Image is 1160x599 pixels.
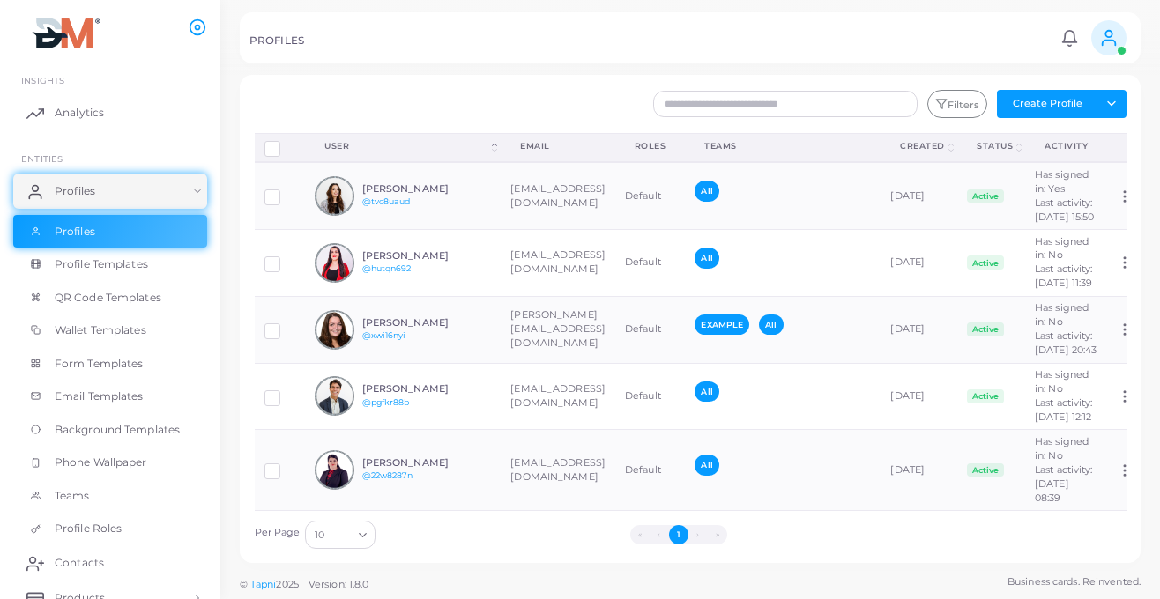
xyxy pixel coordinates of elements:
[315,376,354,416] img: avatar
[55,388,144,404] span: Email Templates
[635,140,666,152] div: Roles
[13,248,207,281] a: Profile Templates
[13,479,207,513] a: Teams
[362,317,492,329] h6: [PERSON_NAME]
[695,314,749,335] span: EXAMPLE
[13,314,207,347] a: Wallet Templates
[997,90,1097,118] button: Create Profile
[13,215,207,248] a: Profiles
[55,224,95,240] span: Profiles
[695,181,718,201] span: All
[55,290,161,306] span: QR Code Templates
[55,555,104,571] span: Contacts
[501,296,615,363] td: [PERSON_NAME][EMAIL_ADDRESS][DOMAIN_NAME]
[362,457,492,469] h6: [PERSON_NAME]
[1107,133,1146,162] th: Action
[55,488,90,504] span: Teams
[881,230,957,297] td: [DATE]
[615,230,686,297] td: Default
[21,153,63,164] span: ENTITIES
[362,383,492,395] h6: [PERSON_NAME]
[276,577,298,592] span: 2025
[249,34,304,47] h5: PROFILES
[250,578,277,590] a: Tapni
[13,380,207,413] a: Email Templates
[1035,196,1094,223] span: Last activity: [DATE] 15:50
[695,381,718,402] span: All
[13,174,207,209] a: Profiles
[305,521,376,549] div: Search for option
[362,470,413,480] a: @22w8287n
[362,263,412,273] a: @hutqn692
[967,255,1004,270] span: Active
[1035,435,1089,462] span: Has signed in: No
[927,90,987,118] button: Filters
[1035,329,1097,356] span: Last activity: [DATE] 20:43
[977,140,1013,152] div: Status
[900,140,945,152] div: Created
[55,256,148,272] span: Profile Templates
[615,296,686,363] td: Default
[1035,301,1089,328] span: Has signed in: No
[315,526,324,544] span: 10
[967,389,1004,403] span: Active
[501,430,615,511] td: [EMAIL_ADDRESS][DOMAIN_NAME]
[55,183,95,199] span: Profiles
[55,322,146,338] span: Wallet Templates
[501,363,615,430] td: [EMAIL_ADDRESS][DOMAIN_NAME]
[1035,368,1089,395] span: Has signed in: No
[1035,263,1093,289] span: Last activity: [DATE] 11:39
[520,140,596,152] div: Email
[695,455,718,475] span: All
[16,17,114,49] img: logo
[881,296,957,363] td: [DATE]
[1035,396,1093,423] span: Last activity: [DATE] 12:12
[1008,574,1141,589] span: Business cards. Reinvented.
[362,250,492,262] h6: [PERSON_NAME]
[13,95,207,130] a: Analytics
[55,521,122,536] span: Profile Roles
[309,578,369,590] span: Version: 1.8.0
[315,243,354,283] img: avatar
[881,363,957,430] td: [DATE]
[1035,235,1089,262] span: Has signed in: No
[13,281,207,314] a: QR Code Templates
[967,463,1004,477] span: Active
[21,75,64,85] span: INSIGHTS
[55,356,144,372] span: Form Templates
[362,196,411,206] a: @tvc8uaud
[13,446,207,479] a: Phone Wallpaper
[615,162,686,229] td: Default
[55,455,147,470] span: Phone Wallpaper
[1035,168,1089,195] span: Has signed in: Yes
[315,176,354,216] img: avatar
[501,230,615,297] td: [EMAIL_ADDRESS][DOMAIN_NAME]
[55,422,180,438] span: Background Templates
[967,189,1004,203] span: Active
[501,162,615,229] td: [EMAIL_ADDRESS][DOMAIN_NAME]
[881,162,957,229] td: [DATE]
[362,183,492,195] h6: [PERSON_NAME]
[55,105,104,121] span: Analytics
[669,525,688,544] button: Go to page 1
[362,397,410,407] a: @pgfkr88b
[13,512,207,545] a: Profile Roles
[255,526,301,540] label: Per Page
[615,430,686,511] td: Default
[759,314,783,335] span: All
[704,140,861,152] div: Teams
[326,525,352,544] input: Search for option
[240,577,368,592] span: ©
[324,140,488,152] div: User
[615,363,686,430] td: Default
[695,248,718,268] span: All
[13,347,207,381] a: Form Templates
[315,450,354,490] img: avatar
[315,310,354,350] img: avatar
[380,525,977,544] ul: Pagination
[362,330,406,340] a: @xwi16nyi
[13,545,207,581] a: Contacts
[255,133,306,162] th: Row-selection
[881,430,957,511] td: [DATE]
